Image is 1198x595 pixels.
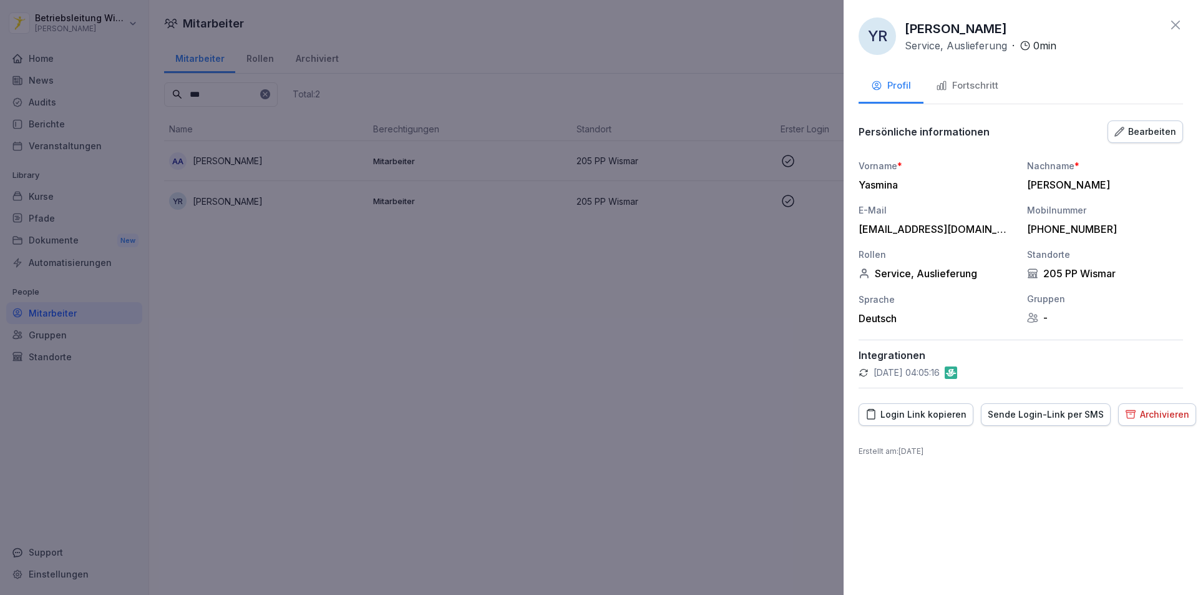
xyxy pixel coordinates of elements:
[871,79,911,93] div: Profil
[936,79,998,93] div: Fortschritt
[1027,159,1183,172] div: Nachname
[988,408,1104,421] div: Sende Login-Link per SMS
[1027,248,1183,261] div: Standorte
[859,70,923,104] button: Profil
[865,408,967,421] div: Login Link kopieren
[859,312,1015,325] div: Deutsch
[874,366,940,379] p: [DATE] 04:05:16
[859,248,1015,261] div: Rollen
[1118,403,1196,426] button: Archivieren
[905,38,1056,53] div: ·
[1027,223,1177,235] div: [PHONE_NUMBER]
[859,204,1015,217] div: E-Mail
[859,349,1183,361] p: Integrationen
[859,179,1008,191] div: Yasmina
[1027,292,1183,305] div: Gruppen
[859,403,973,426] button: Login Link kopieren
[859,125,990,138] p: Persönliche informationen
[981,403,1111,426] button: Sende Login-Link per SMS
[1027,312,1183,324] div: -
[1027,179,1177,191] div: [PERSON_NAME]
[1114,125,1176,139] div: Bearbeiten
[905,38,1007,53] p: Service, Auslieferung
[1125,408,1189,421] div: Archivieren
[859,17,896,55] div: YR
[1027,204,1183,217] div: Mobilnummer
[1033,38,1056,53] p: 0 min
[859,267,1015,280] div: Service, Auslieferung
[905,19,1007,38] p: [PERSON_NAME]
[1108,120,1183,143] button: Bearbeiten
[859,446,1183,457] p: Erstellt am : [DATE]
[859,223,1008,235] div: [EMAIL_ADDRESS][DOMAIN_NAME]
[923,70,1011,104] button: Fortschritt
[945,366,957,379] img: gastromatic.png
[1027,267,1183,280] div: 205 PP Wismar
[859,159,1015,172] div: Vorname
[859,293,1015,306] div: Sprache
